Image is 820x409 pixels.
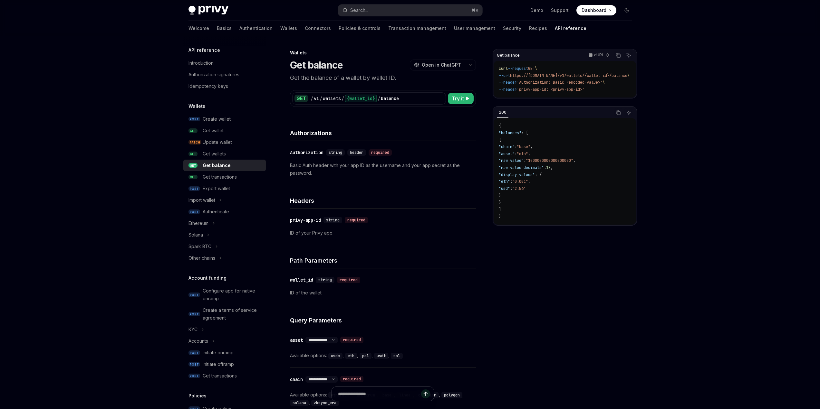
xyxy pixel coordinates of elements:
[378,95,380,102] div: /
[499,193,501,198] span: }
[521,130,528,135] span: : [
[551,165,553,170] span: ,
[188,326,198,333] div: KYC
[203,185,230,192] div: Export wallet
[499,179,510,184] span: "eth"
[452,95,464,102] span: Try it
[183,148,266,160] a: GETGet wallets
[188,254,215,262] div: Other chains
[524,158,526,163] span: :
[290,337,303,343] div: asset
[551,7,569,14] a: Support
[203,372,237,380] div: Get transactions
[203,115,231,123] div: Create wallet
[338,5,482,16] button: Open search
[345,352,360,359] div: ,
[410,60,465,70] button: Open in ChatGPT
[627,73,630,78] span: \
[203,349,234,357] div: Initiate onramp
[499,165,544,170] span: "raw_value_decimals"
[329,150,342,155] span: string
[188,196,215,204] div: Import wallet
[350,150,363,155] span: header
[448,93,474,104] button: Try it
[499,200,501,205] span: }
[499,66,508,71] span: curl
[290,256,476,265] h4: Path Parameters
[512,186,526,191] span: "2.56"
[529,21,547,36] a: Recipes
[576,5,616,15] a: Dashboard
[391,353,403,359] code: sol
[369,149,392,156] div: required
[203,162,231,169] div: Get balance
[188,219,208,227] div: Ethereum
[290,149,323,156] div: Authorization
[499,207,501,212] span: ]
[340,376,363,382] div: required
[188,350,200,355] span: POST
[573,158,575,163] span: ,
[188,117,200,122] span: POST
[499,87,517,92] span: --header
[188,209,200,214] span: POST
[499,73,510,78] span: --url
[183,171,266,183] a: GETGet transactions
[290,316,476,325] h4: Query Parameters
[320,95,322,102] div: /
[290,73,476,82] p: Get the balance of a wallet by wallet ID.
[517,87,584,92] span: 'privy-app-id: <privy-app-id>'
[544,165,546,170] span: :
[183,370,266,382] a: POSTGet transactions
[603,80,605,85] span: \
[421,389,430,398] button: Send message
[510,179,512,184] span: :
[188,186,200,191] span: POST
[183,241,266,252] button: Toggle Spark BTC section
[305,21,331,36] a: Connectors
[188,312,200,317] span: POST
[290,162,476,177] p: Basic Auth header with your app ID as the username and your app secret as the password.
[183,183,266,194] a: POSTExport wallet
[508,66,528,71] span: --request
[290,196,476,205] h4: Headers
[188,46,220,54] h5: API reference
[290,50,476,56] div: Wallets
[528,66,535,71] span: GET
[188,243,211,250] div: Spark BTC
[203,287,262,302] div: Configure app for native onramp
[188,152,198,156] span: GET
[499,137,501,143] span: {
[305,377,338,382] select: Select schema type
[381,95,399,102] div: balance
[305,338,338,343] select: Select schema type
[188,231,203,239] div: Solana
[499,172,535,177] span: "display_values"
[239,21,273,36] a: Authentication
[594,52,604,58] p: cURL
[388,21,446,36] a: Transaction management
[614,51,622,60] button: Copy the contents from the code block
[555,21,586,36] a: API reference
[454,21,495,36] a: User management
[183,347,266,358] a: POSTInitiate onramp
[203,127,224,135] div: Get wallet
[472,8,478,13] span: ⌘ K
[188,82,228,90] div: Idempotency keys
[585,50,612,61] button: cURL
[624,108,633,117] button: Ask AI
[360,353,371,359] code: pol
[515,151,517,156] span: :
[503,21,521,36] a: Security
[345,353,357,359] code: eth
[188,293,200,297] span: POST
[339,21,381,36] a: Policies & controls
[203,208,229,216] div: Authenticate
[280,21,297,36] a: Wallets
[622,5,632,15] button: Toggle dark mode
[183,252,266,264] button: Toggle Other chains section
[183,80,266,92] a: Idempotency keys
[512,179,528,184] span: "0.001"
[188,59,214,67] div: Introduction
[499,80,517,85] span: --header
